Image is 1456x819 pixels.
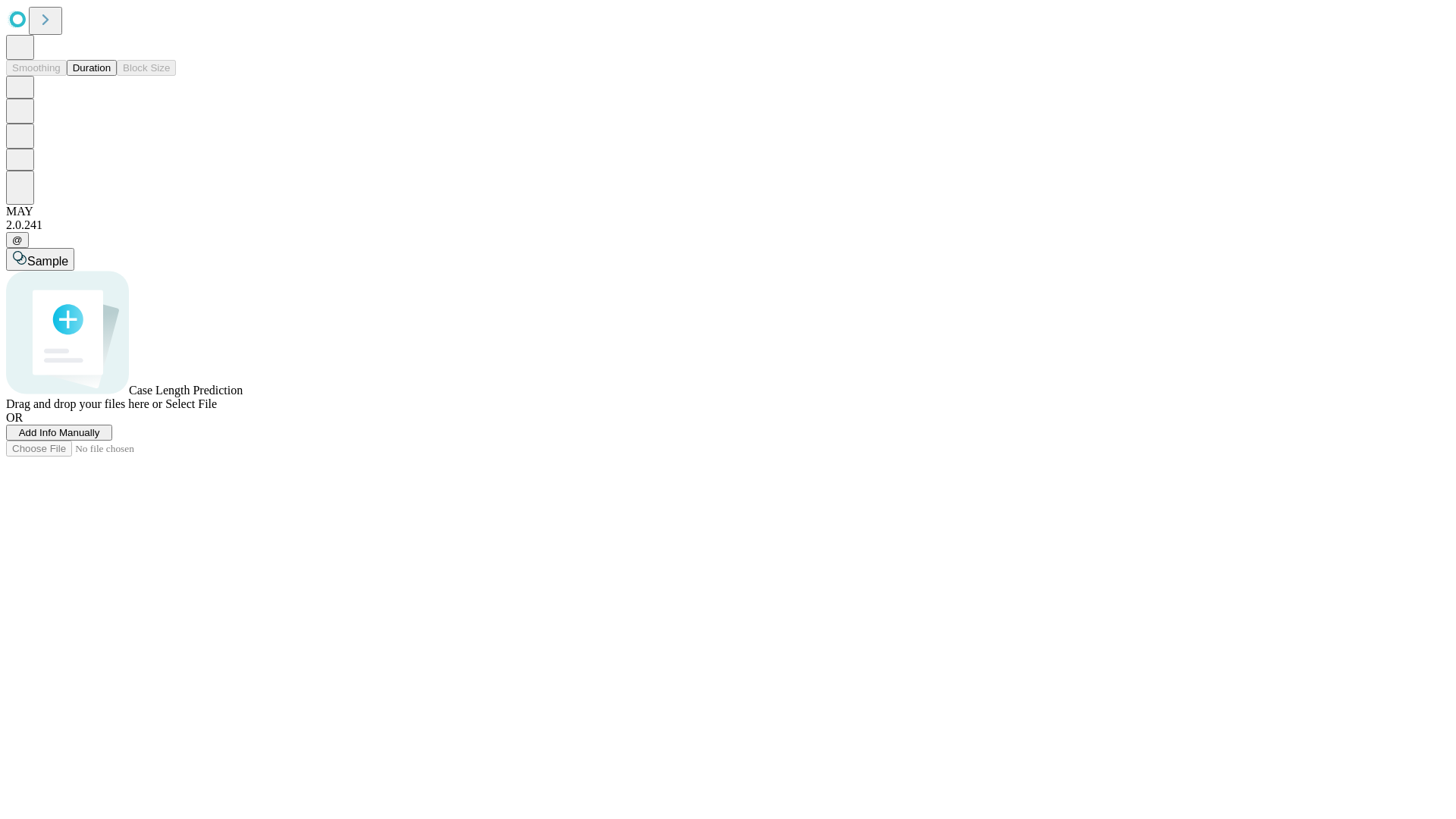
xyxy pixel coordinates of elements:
[165,397,217,410] span: Select File
[27,255,68,268] span: Sample
[6,248,74,271] button: Sample
[6,205,1450,218] div: MAY
[6,411,23,424] span: OR
[12,234,23,246] span: @
[67,60,117,76] button: Duration
[6,397,162,410] span: Drag and drop your files here or
[117,60,176,76] button: Block Size
[19,427,100,438] span: Add Info Manually
[6,232,29,248] button: @
[6,60,67,76] button: Smoothing
[6,425,112,441] button: Add Info Manually
[129,384,243,397] span: Case Length Prediction
[6,218,1450,232] div: 2.0.241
